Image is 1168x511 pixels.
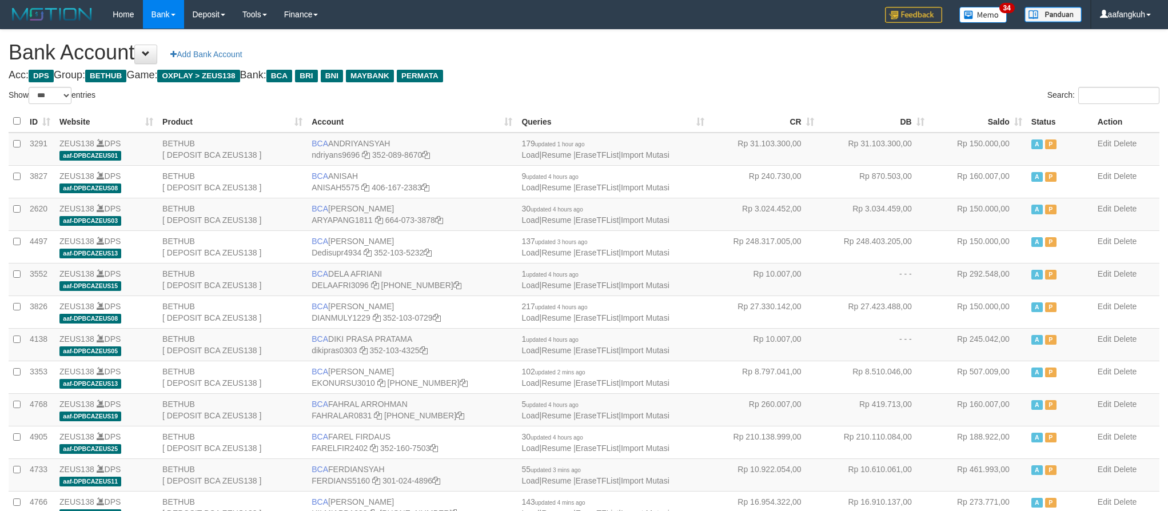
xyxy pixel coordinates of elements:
a: Import Mutasi [621,248,669,257]
span: Paused [1045,270,1057,280]
span: 5 [521,400,579,409]
td: Rp 870.503,00 [819,165,929,198]
td: Rp 31.103.300,00 [709,133,819,166]
td: DPS [55,328,158,361]
td: Rp 260.007,00 [709,393,819,426]
span: aaf-DPBCAZEUS03 [59,216,121,226]
span: 1 [521,334,579,344]
span: BCA [312,269,328,278]
a: Delete [1114,204,1137,213]
td: Rp 160.007,00 [929,165,1027,198]
td: 4138 [25,328,55,361]
a: Edit [1098,302,1111,311]
a: Copy ndriyans9696 to clipboard [362,150,370,159]
a: Copy dikipras0303 to clipboard [360,346,368,355]
a: Edit [1098,465,1111,474]
span: 1 [521,269,579,278]
a: Copy 3520898670 to clipboard [422,150,430,159]
span: Active [1031,139,1043,149]
a: DIANMULY1229 [312,313,370,322]
span: updated 4 hours ago [526,272,579,278]
a: Resume [541,378,571,388]
th: DB: activate to sort column ascending [819,110,929,133]
a: Add Bank Account [163,45,249,64]
a: EraseTFList [576,346,619,355]
a: Edit [1098,432,1111,441]
a: EraseTFList [576,411,619,420]
td: Rp 507.009,00 [929,361,1027,393]
a: Edit [1098,497,1111,506]
a: ZEUS138 [59,432,94,441]
a: Load [521,378,539,388]
span: | | | [521,400,669,420]
span: Active [1031,400,1043,410]
span: PERMATA [397,70,443,82]
td: Rp 10.007,00 [709,263,819,296]
a: EKONURSU3010 [312,378,375,388]
a: Copy Dedisupr4934 to clipboard [364,248,372,257]
a: Delete [1114,171,1137,181]
a: Delete [1114,400,1137,409]
span: Paused [1045,237,1057,247]
span: BCA [312,334,328,344]
a: Copy 5665095158 to clipboard [456,411,464,420]
a: FARELFIR2402 [312,444,368,453]
a: EraseTFList [576,248,619,257]
td: DPS [55,458,158,491]
label: Show entries [9,87,95,104]
td: DPS [55,361,158,393]
a: ZEUS138 [59,367,94,376]
td: ANISAH 406-167-2383 [307,165,517,198]
a: FAHRALAR0831 [312,411,372,420]
span: BCA [312,171,328,181]
a: Load [521,281,539,290]
td: DPS [55,426,158,458]
th: Status [1027,110,1093,133]
td: DPS [55,165,158,198]
span: Paused [1045,139,1057,149]
a: dikipras0303 [312,346,357,355]
td: Rp 461.993,00 [929,458,1027,491]
span: 9 [521,171,579,181]
img: MOTION_logo.png [9,6,95,23]
a: Import Mutasi [621,444,669,453]
img: panduan.png [1025,7,1082,22]
span: | | | [521,204,669,225]
td: Rp 419.713,00 [819,393,929,426]
a: Copy 8692458639 to clipboard [453,281,461,290]
span: | | | [521,139,669,159]
a: EraseTFList [576,378,619,388]
td: - - - [819,328,929,361]
a: Import Mutasi [621,346,669,355]
a: Delete [1114,497,1137,506]
span: updated 4 hours ago [531,434,583,441]
td: [PERSON_NAME] 352-103-5232 [307,230,517,263]
a: Copy EKONURSU3010 to clipboard [377,378,385,388]
td: 3552 [25,263,55,296]
a: Edit [1098,334,1111,344]
a: Load [521,150,539,159]
span: updated 4 hours ago [531,206,583,213]
td: Rp 160.007,00 [929,393,1027,426]
td: Rp 150.000,00 [929,230,1027,263]
a: EraseTFList [576,215,619,225]
a: Edit [1098,269,1111,278]
input: Search: [1078,87,1159,104]
th: Queries: activate to sort column ascending [517,110,708,133]
a: Dedisupr4934 [312,248,361,257]
a: ZEUS138 [59,334,94,344]
label: Search: [1047,87,1159,104]
a: Load [521,411,539,420]
a: ZEUS138 [59,237,94,246]
a: Edit [1098,171,1111,181]
span: Paused [1045,465,1057,475]
a: Copy ANISAH5575 to clipboard [361,183,369,192]
a: ZEUS138 [59,269,94,278]
span: Active [1031,270,1043,280]
td: 3353 [25,361,55,393]
span: Paused [1045,302,1057,312]
span: Active [1031,172,1043,182]
a: Edit [1098,237,1111,246]
td: 4497 [25,230,55,263]
a: Copy FERDIANS5160 to clipboard [372,476,380,485]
